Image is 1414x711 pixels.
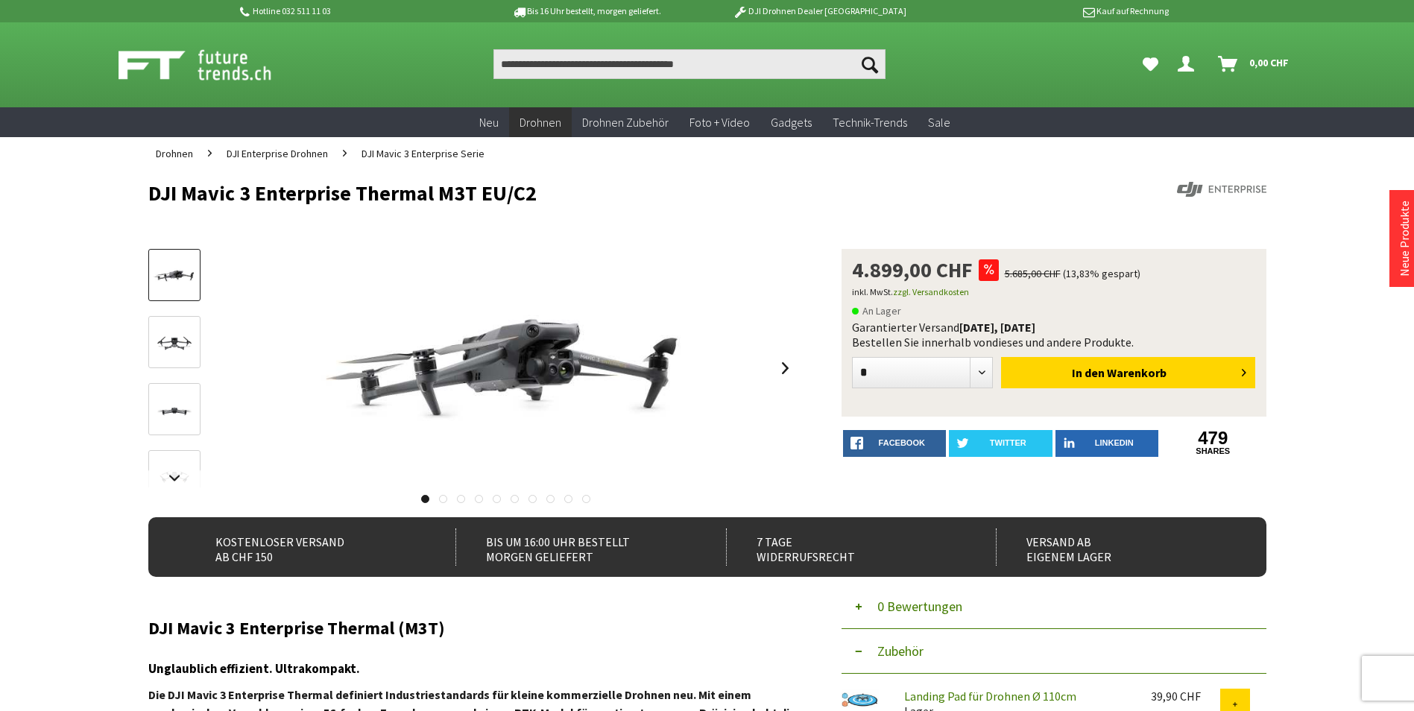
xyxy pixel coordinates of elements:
a: Gadgets [760,107,822,138]
a: Neue Produkte [1397,200,1412,276]
img: DJI Enterprise [1177,182,1266,197]
a: zzgl. Versandkosten [893,286,969,297]
span: 4.899,00 CHF [852,259,973,280]
span: 0,00 CHF [1249,51,1289,75]
a: DJI Enterprise Drohnen [219,137,335,170]
img: DJI Mavic 3 Enterprise Thermal M3T EU/C2 [316,249,695,487]
div: Kostenloser Versand ab CHF 150 [186,528,423,566]
a: Technik-Trends [822,107,918,138]
a: LinkedIn [1055,430,1159,457]
a: Warenkorb [1212,49,1296,79]
a: 479 [1161,430,1265,446]
span: DJI Enterprise Drohnen [227,147,328,160]
span: Technik-Trends [833,115,907,130]
p: DJI Drohnen Dealer [GEOGRAPHIC_DATA] [703,2,935,20]
span: twitter [990,438,1026,447]
h2: DJI Mavic 3 Enterprise Thermal (M3T) [148,619,797,638]
span: Warenkorb [1107,365,1167,380]
p: Bis 16 Uhr bestellt, morgen geliefert. [470,2,703,20]
b: [DATE], [DATE] [959,320,1035,335]
a: shares [1161,446,1265,456]
a: Drohnen [148,137,201,170]
a: Dein Konto [1172,49,1206,79]
span: LinkedIn [1095,438,1134,447]
button: Suchen [854,49,886,79]
button: In den Warenkorb [1001,357,1255,388]
div: 39,90 CHF [1151,689,1220,704]
p: Hotline 032 511 11 03 [238,2,470,20]
img: Shop Futuretrends - zur Startseite wechseln [119,46,304,83]
img: Landing Pad für Drohnen Ø 110cm [842,689,879,708]
p: inkl. MwSt. [852,283,1256,301]
div: Bis um 16:00 Uhr bestellt Morgen geliefert [455,528,693,566]
span: Drohnen Zubehör [582,115,669,130]
h3: Unglaublich effizient. Ultrakompakt. [148,659,797,678]
span: Neu [479,115,499,130]
div: Versand ab eigenem Lager [996,528,1234,566]
span: 5.685,00 CHF [1005,267,1061,280]
a: DJI Mavic 3 Enterprise Serie [354,137,492,170]
a: Sale [918,107,961,138]
a: twitter [949,430,1052,457]
a: Meine Favoriten [1135,49,1166,79]
span: An Lager [852,302,901,320]
span: In den [1072,365,1105,380]
button: Zubehör [842,629,1266,674]
span: Drohnen [156,147,193,160]
span: Sale [928,115,950,130]
a: Drohnen [509,107,572,138]
a: Foto + Video [679,107,760,138]
h1: DJI Mavic 3 Enterprise Thermal M3T EU/C2 [148,182,1043,204]
span: Gadgets [771,115,812,130]
span: Foto + Video [689,115,750,130]
span: DJI Mavic 3 Enterprise Serie [362,147,485,160]
a: facebook [843,430,947,457]
div: 7 Tage Widerrufsrecht [726,528,964,566]
button: 0 Bewertungen [842,584,1266,629]
div: Garantierter Versand Bestellen Sie innerhalb von dieses und andere Produkte. [852,320,1256,350]
span: Drohnen [520,115,561,130]
a: Landing Pad für Drohnen Ø 110cm [904,689,1076,704]
a: Neu [469,107,509,138]
span: facebook [879,438,925,447]
a: Drohnen Zubehör [572,107,679,138]
img: Vorschau: DJI Mavic 3 Enterprise Thermal M3T EU/C2 [153,262,196,290]
input: Produkt, Marke, Kategorie, EAN, Artikelnummer… [493,49,886,79]
p: Kauf auf Rechnung [936,2,1169,20]
span: (13,83% gespart) [1063,267,1140,280]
